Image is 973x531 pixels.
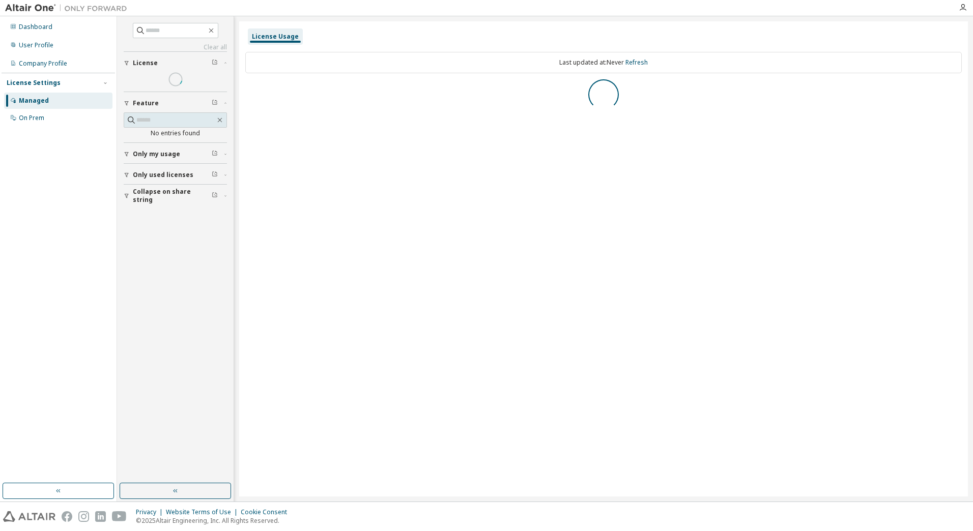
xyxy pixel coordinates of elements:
[212,150,218,158] span: Clear filter
[212,99,218,107] span: Clear filter
[3,511,55,522] img: altair_logo.svg
[19,97,49,105] div: Managed
[133,171,193,179] span: Only used licenses
[124,129,227,137] div: No entries found
[133,59,158,67] span: License
[136,516,293,525] p: © 2025 Altair Engineering, Inc. All Rights Reserved.
[124,92,227,114] button: Feature
[124,43,227,51] a: Clear all
[19,114,44,122] div: On Prem
[19,60,67,68] div: Company Profile
[212,59,218,67] span: Clear filter
[112,511,127,522] img: youtube.svg
[625,58,648,67] a: Refresh
[124,143,227,165] button: Only my usage
[5,3,132,13] img: Altair One
[136,508,166,516] div: Privacy
[124,52,227,74] button: License
[212,192,218,200] span: Clear filter
[133,188,212,204] span: Collapse on share string
[62,511,72,522] img: facebook.svg
[7,79,61,87] div: License Settings
[19,41,53,49] div: User Profile
[245,52,962,73] div: Last updated at: Never
[78,511,89,522] img: instagram.svg
[19,23,52,31] div: Dashboard
[133,150,180,158] span: Only my usage
[166,508,241,516] div: Website Terms of Use
[252,33,299,41] div: License Usage
[212,171,218,179] span: Clear filter
[95,511,106,522] img: linkedin.svg
[124,164,227,186] button: Only used licenses
[241,508,293,516] div: Cookie Consent
[124,185,227,207] button: Collapse on share string
[133,99,159,107] span: Feature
